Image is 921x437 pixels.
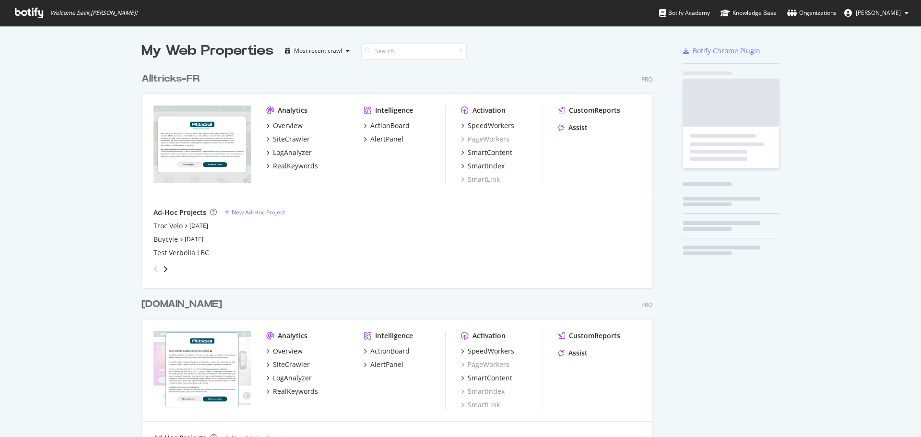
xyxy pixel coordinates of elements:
[273,134,310,144] div: SiteCrawler
[266,387,318,396] a: RealKeywords
[468,373,512,383] div: SmartContent
[370,121,410,130] div: ActionBoard
[364,346,410,356] a: ActionBoard
[266,121,303,130] a: Overview
[281,43,354,59] button: Most recent crawl
[461,387,505,396] a: SmartIndex
[693,46,760,56] div: Botify Chrome Plugin
[461,161,505,171] a: SmartIndex
[266,148,312,157] a: LogAnalyzer
[461,360,509,369] a: PageWorkers
[364,121,410,130] a: ActionBoard
[370,134,403,144] div: AlertPanel
[273,161,318,171] div: RealKeywords
[468,161,505,171] div: SmartIndex
[461,373,512,383] a: SmartContent
[266,134,310,144] a: SiteCrawler
[558,348,588,358] a: Assist
[569,106,620,115] div: CustomReports
[837,5,916,21] button: [PERSON_NAME]
[150,261,162,277] div: angle-left
[273,373,312,383] div: LogAnalyzer
[461,148,512,157] a: SmartContent
[558,123,588,132] a: Assist
[278,106,307,115] div: Analytics
[142,297,226,311] a: [DOMAIN_NAME]
[461,121,514,130] a: SpeedWorkers
[641,75,652,83] div: Pro
[461,346,514,356] a: SpeedWorkers
[461,175,500,184] a: SmartLink
[153,208,206,217] div: Ad-Hoc Projects
[468,121,514,130] div: SpeedWorkers
[153,331,251,409] img: alltricks.nl
[659,8,710,18] div: Botify Academy
[641,301,652,309] div: Pro
[569,331,620,341] div: CustomReports
[856,9,901,17] span: Antonin Anger
[142,297,222,311] div: [DOMAIN_NAME]
[568,123,588,132] div: Assist
[472,331,506,341] div: Activation
[364,134,403,144] a: AlertPanel
[185,235,203,243] a: [DATE]
[683,46,760,56] a: Botify Chrome Plugin
[370,346,410,356] div: ActionBoard
[153,235,178,244] a: Buycyle
[461,134,509,144] a: PageWorkers
[273,387,318,396] div: RealKeywords
[153,248,209,258] a: Test Verbolia LBC
[364,360,403,369] a: AlertPanel
[50,9,137,17] span: Welcome back, [PERSON_NAME] !
[375,106,413,115] div: Intelligence
[787,8,837,18] div: Organizations
[162,264,169,274] div: angle-right
[266,161,318,171] a: RealKeywords
[273,360,310,369] div: SiteCrawler
[472,106,506,115] div: Activation
[361,43,467,59] input: Search
[720,8,777,18] div: Knowledge Base
[153,106,251,183] img: alltricks.fr
[266,373,312,383] a: LogAnalyzer
[142,72,200,86] div: Alltricks-FR
[153,221,183,231] a: Troc Velo
[558,106,620,115] a: CustomReports
[189,222,208,230] a: [DATE]
[468,346,514,356] div: SpeedWorkers
[224,208,285,216] a: New Ad-Hoc Project
[278,331,307,341] div: Analytics
[266,346,303,356] a: Overview
[568,348,588,358] div: Assist
[273,148,312,157] div: LogAnalyzer
[558,331,620,341] a: CustomReports
[266,360,310,369] a: SiteCrawler
[461,400,500,410] a: SmartLink
[232,208,285,216] div: New Ad-Hoc Project
[142,72,203,86] a: Alltricks-FR
[273,346,303,356] div: Overview
[375,331,413,341] div: Intelligence
[273,121,303,130] div: Overview
[370,360,403,369] div: AlertPanel
[294,48,342,54] div: Most recent crawl
[468,148,512,157] div: SmartContent
[142,41,273,60] div: My Web Properties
